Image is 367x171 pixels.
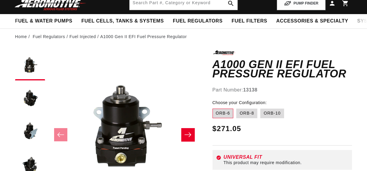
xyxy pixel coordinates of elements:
span: Fuel Regulators [173,18,222,24]
div: This product may require modification. [224,160,348,165]
h1: A1000 Gen II EFI Fuel Pressure Regulator [213,60,352,79]
label: ORB-10 [260,109,284,118]
span: Fuel & Water Pumps [15,18,72,24]
button: Load image 2 in gallery view [15,83,45,113]
summary: Fuel & Water Pumps [11,14,77,28]
button: Load image 3 in gallery view [15,116,45,146]
div: Universal Fit [224,155,348,160]
legend: Choose your Configuration: [213,100,268,106]
span: Fuel Filters [231,18,267,24]
summary: Fuel Cells, Tanks & Systems [77,14,168,28]
span: $271.05 [213,123,241,134]
button: Load image 1 in gallery view [15,50,45,80]
nav: breadcrumbs [15,33,352,40]
li: Fuel Injected [69,33,100,40]
span: Accessories & Specialty [276,18,348,24]
li: Fuel Regulators [33,33,69,40]
span: Fuel Cells, Tanks & Systems [81,18,164,24]
strong: 13138 [243,87,258,92]
summary: Fuel Regulators [168,14,227,28]
li: A1000 Gen II EFI Fuel Pressure Regulator [100,33,187,40]
summary: Fuel Filters [227,14,272,28]
div: Part Number: [213,86,352,94]
a: Home [15,33,27,40]
label: ORB-8 [236,109,257,118]
button: Slide right [181,128,194,141]
label: ORB-6 [213,109,234,118]
summary: Accessories & Specialty [272,14,353,28]
button: Slide left [54,128,67,141]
